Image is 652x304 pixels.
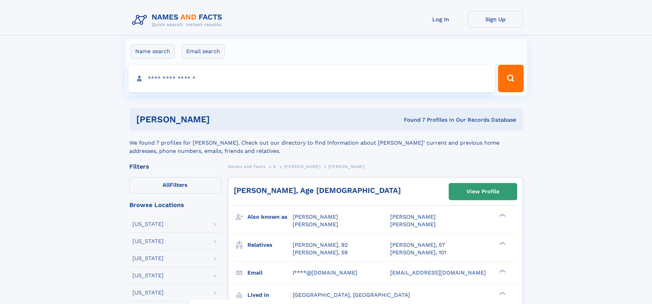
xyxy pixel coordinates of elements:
[228,162,266,171] a: Names and Facts
[129,131,523,155] div: We found 7 profiles for [PERSON_NAME]. Check out our directory to find information about [PERSON_...
[136,115,307,124] h1: [PERSON_NAME]
[132,290,164,295] div: [US_STATE]
[293,292,410,298] span: [GEOGRAPHIC_DATA], [GEOGRAPHIC_DATA]
[284,162,320,171] a: [PERSON_NAME]
[498,213,506,218] div: ❯
[498,269,506,273] div: ❯
[182,44,225,59] label: Email search
[284,164,320,169] span: [PERSON_NAME]
[247,267,293,279] h3: Email
[449,183,517,200] a: View Profile
[498,65,523,92] button: Search Button
[390,241,445,249] a: [PERSON_NAME], 57
[129,202,221,208] div: Browse Locations
[132,273,164,278] div: [US_STATE]
[234,186,401,195] a: [PERSON_NAME], Age [DEMOGRAPHIC_DATA]
[498,241,506,245] div: ❯
[273,164,276,169] span: B
[293,221,338,228] span: [PERSON_NAME]
[247,239,293,251] h3: Relatives
[273,162,276,171] a: B
[129,11,228,29] img: Logo Names and Facts
[247,289,293,301] h3: Lived in
[132,256,164,261] div: [US_STATE]
[293,241,348,249] a: [PERSON_NAME], 92
[413,11,468,28] a: Log In
[390,249,446,256] a: [PERSON_NAME], 101
[247,211,293,223] h3: Also known as
[498,291,506,295] div: ❯
[129,65,495,92] input: search input
[129,177,221,194] label: Filters
[466,184,499,199] div: View Profile
[131,44,175,59] label: Name search
[293,214,338,220] span: [PERSON_NAME]
[129,163,221,170] div: Filters
[390,221,436,228] span: [PERSON_NAME]
[468,11,523,28] a: Sign Up
[390,214,436,220] span: [PERSON_NAME]
[163,182,170,188] span: All
[328,164,365,169] span: [PERSON_NAME]
[390,269,486,276] span: [EMAIL_ADDRESS][DOMAIN_NAME]
[293,249,348,256] a: [PERSON_NAME], 59
[132,239,164,244] div: [US_STATE]
[307,116,516,124] div: Found 7 Profiles In Our Records Database
[132,221,164,227] div: [US_STATE]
